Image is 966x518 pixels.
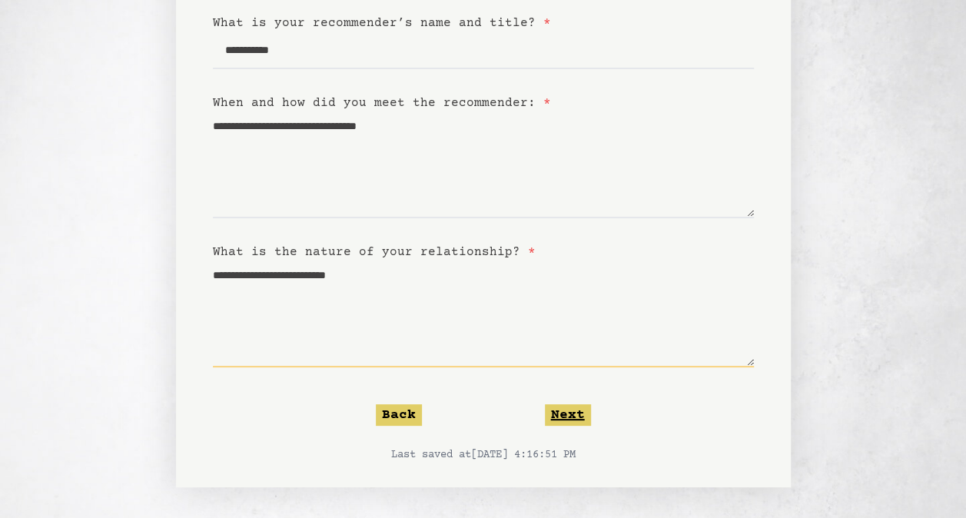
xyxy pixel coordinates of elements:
label: What is your recommender’s name and title? [213,16,551,30]
label: When and how did you meet the recommender: [213,96,551,110]
p: Last saved at [DATE] 4:16:51 PM [213,447,754,463]
label: What is the nature of your relationship? [213,245,536,259]
button: Back [376,404,422,426]
button: Next [545,404,591,426]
